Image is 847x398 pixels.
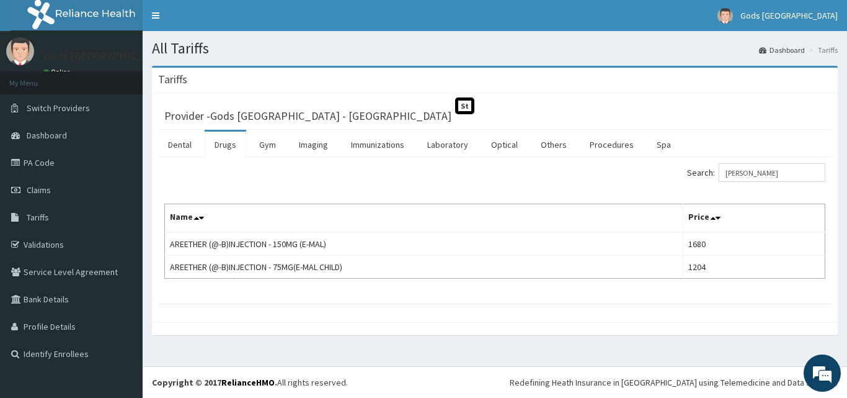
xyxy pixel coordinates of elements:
[23,62,50,93] img: d_794563401_company_1708531726252_794563401
[158,74,187,85] h3: Tariffs
[759,45,805,55] a: Dashboard
[165,256,683,279] td: AREETHER (@-B)INJECTION - 75MG(E-MAL CHILD)
[683,256,825,279] td: 1204
[221,377,275,388] a: RelianceHMO
[717,8,733,24] img: User Image
[510,376,838,389] div: Redefining Heath Insurance in [GEOGRAPHIC_DATA] using Telemedicine and Data Science!
[417,132,478,158] a: Laboratory
[6,37,34,65] img: User Image
[43,68,73,76] a: Online
[740,10,838,21] span: Gods [GEOGRAPHIC_DATA]
[27,184,51,196] span: Claims
[580,132,644,158] a: Procedures
[687,163,825,182] label: Search:
[143,366,847,398] footer: All rights reserved.
[455,97,474,114] span: St
[719,163,825,182] input: Search:
[152,40,838,57] h1: All Tariffs
[683,204,825,233] th: Price
[205,132,246,158] a: Drugs
[27,212,49,223] span: Tariffs
[481,132,528,158] a: Optical
[6,266,236,309] textarea: Type your message and hit 'Enter'
[64,70,208,86] div: Chat with us now
[683,232,825,256] td: 1680
[165,204,683,233] th: Name
[531,132,577,158] a: Others
[164,111,451,122] h3: Provider - Gods [GEOGRAPHIC_DATA] - [GEOGRAPHIC_DATA]
[27,130,67,141] span: Dashboard
[152,377,277,388] strong: Copyright © 2017 .
[249,132,286,158] a: Gym
[158,132,202,158] a: Dental
[43,50,172,61] p: Gods [GEOGRAPHIC_DATA]
[165,232,683,256] td: AREETHER (@-B)INJECTION - 150MG (E-MAL)
[647,132,681,158] a: Spa
[289,132,338,158] a: Imaging
[203,6,233,36] div: Minimize live chat window
[806,45,838,55] li: Tariffs
[341,132,414,158] a: Immunizations
[72,120,171,245] span: We're online!
[27,102,90,114] span: Switch Providers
